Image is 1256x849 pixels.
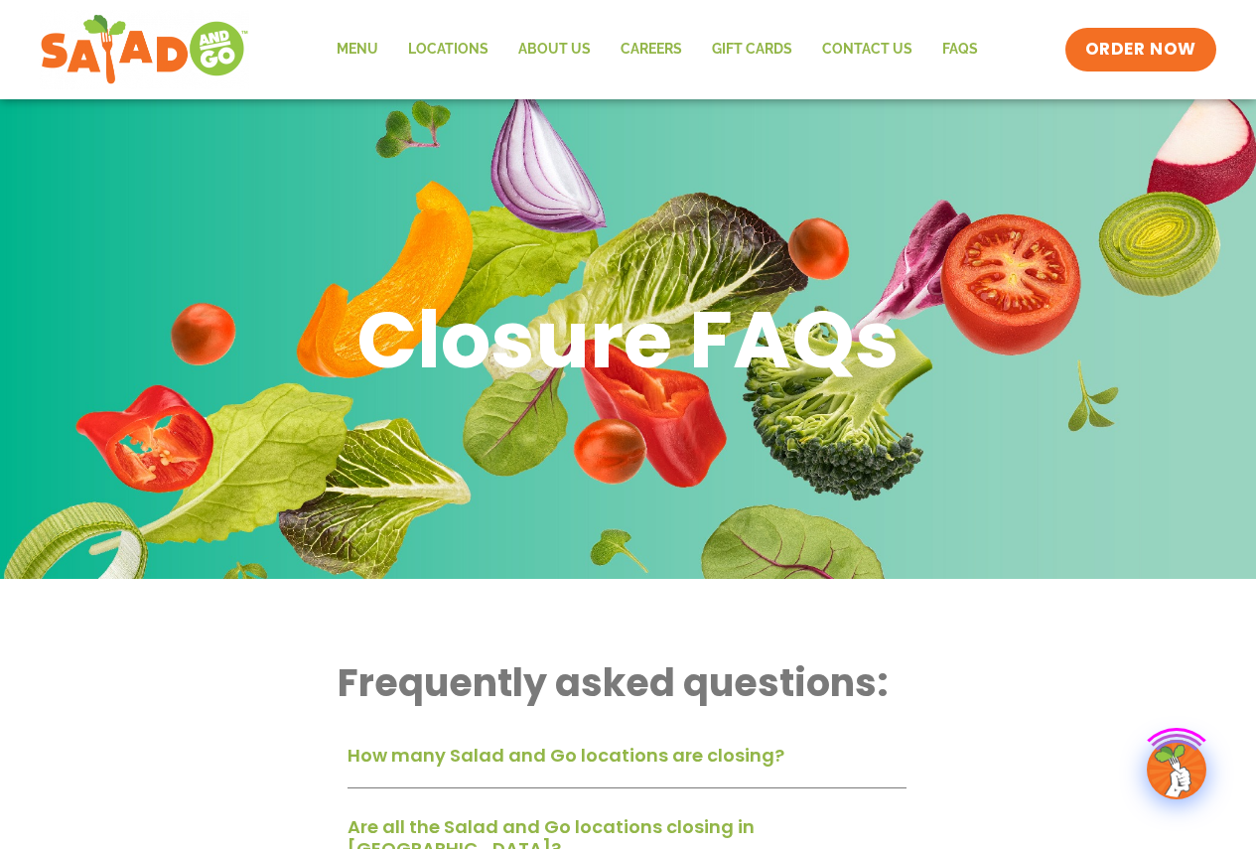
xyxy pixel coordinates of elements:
[1085,38,1196,62] span: ORDER NOW
[322,27,993,72] nav: Menu
[503,27,606,72] a: About Us
[356,288,900,391] h1: Closure FAQs
[393,27,503,72] a: Locations
[606,27,697,72] a: Careers
[1065,28,1216,71] a: ORDER NOW
[348,737,906,788] div: How many Salad and Go locations are closing?
[348,743,784,768] a: How many Salad and Go locations are closing?
[697,27,807,72] a: GIFT CARDS
[40,10,249,89] img: new-SAG-logo-768×292
[322,27,393,72] a: Menu
[338,658,915,707] h2: Frequently asked questions:
[927,27,993,72] a: FAQs
[807,27,927,72] a: Contact Us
